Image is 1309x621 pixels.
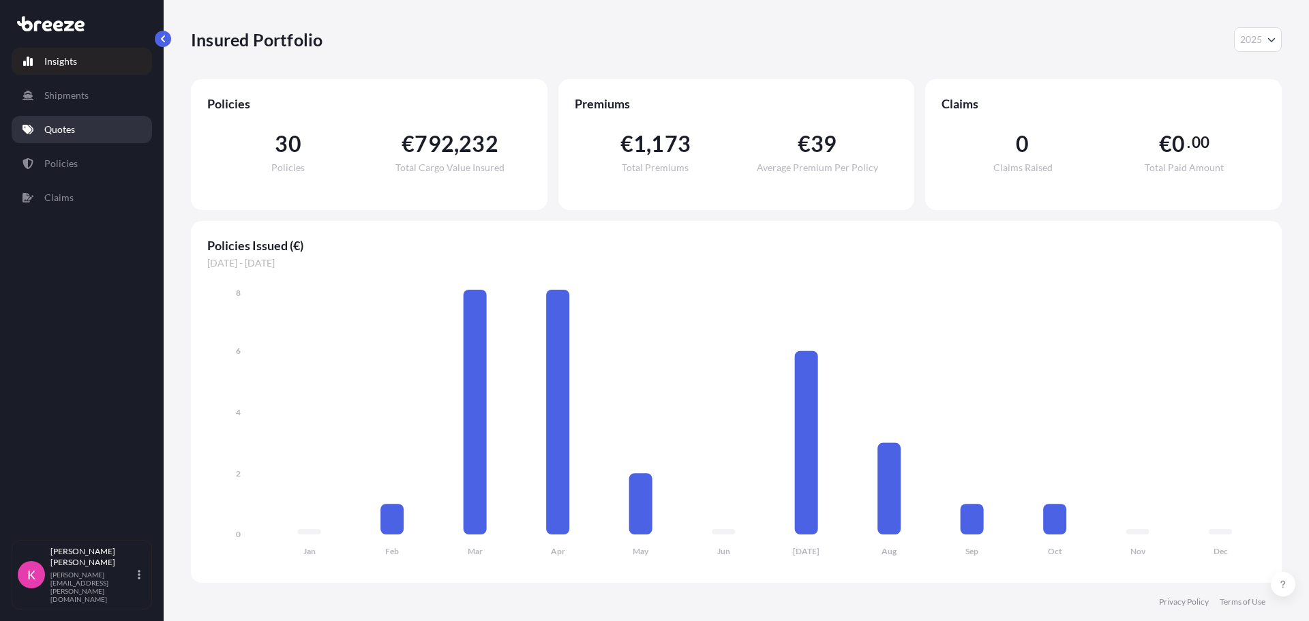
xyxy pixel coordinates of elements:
[1187,137,1190,148] span: .
[275,133,301,155] span: 30
[44,89,89,102] p: Shipments
[415,133,454,155] span: 792
[402,133,415,155] span: €
[207,256,1265,270] span: [DATE] - [DATE]
[1016,133,1029,155] span: 0
[1159,133,1172,155] span: €
[551,546,565,556] tspan: Apr
[236,468,241,479] tspan: 2
[793,546,819,556] tspan: [DATE]
[50,546,135,568] p: [PERSON_NAME] [PERSON_NAME]
[1145,163,1224,172] span: Total Paid Amount
[1192,137,1209,148] span: 00
[236,288,241,298] tspan: 8
[633,546,649,556] tspan: May
[811,133,837,155] span: 39
[236,529,241,539] tspan: 0
[651,133,691,155] span: 173
[395,163,505,172] span: Total Cargo Value Insured
[1048,546,1062,556] tspan: Oct
[454,133,459,155] span: ,
[1214,546,1228,556] tspan: Dec
[993,163,1053,172] span: Claims Raised
[757,163,878,172] span: Average Premium Per Policy
[1234,27,1282,52] button: Year Selector
[191,29,322,50] p: Insured Portfolio
[717,546,730,556] tspan: Jun
[50,571,135,603] p: [PERSON_NAME][EMAIL_ADDRESS][PERSON_NAME][DOMAIN_NAME]
[646,133,651,155] span: ,
[236,407,241,417] tspan: 4
[12,48,152,75] a: Insights
[1220,596,1265,607] a: Terms of Use
[12,82,152,109] a: Shipments
[12,116,152,143] a: Quotes
[459,133,498,155] span: 232
[620,133,633,155] span: €
[882,546,897,556] tspan: Aug
[12,150,152,177] a: Policies
[942,95,1265,112] span: Claims
[622,163,689,172] span: Total Premiums
[44,191,74,205] p: Claims
[1172,133,1185,155] span: 0
[44,123,75,136] p: Quotes
[303,546,316,556] tspan: Jan
[965,546,978,556] tspan: Sep
[385,546,399,556] tspan: Feb
[1159,596,1209,607] a: Privacy Policy
[44,157,78,170] p: Policies
[271,163,305,172] span: Policies
[12,184,152,211] a: Claims
[1240,33,1262,46] span: 2025
[798,133,811,155] span: €
[633,133,646,155] span: 1
[207,95,531,112] span: Policies
[236,346,241,356] tspan: 6
[44,55,77,68] p: Insights
[1130,546,1146,556] tspan: Nov
[575,95,899,112] span: Premiums
[207,237,1265,254] span: Policies Issued (€)
[468,546,483,556] tspan: Mar
[27,568,35,581] span: K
